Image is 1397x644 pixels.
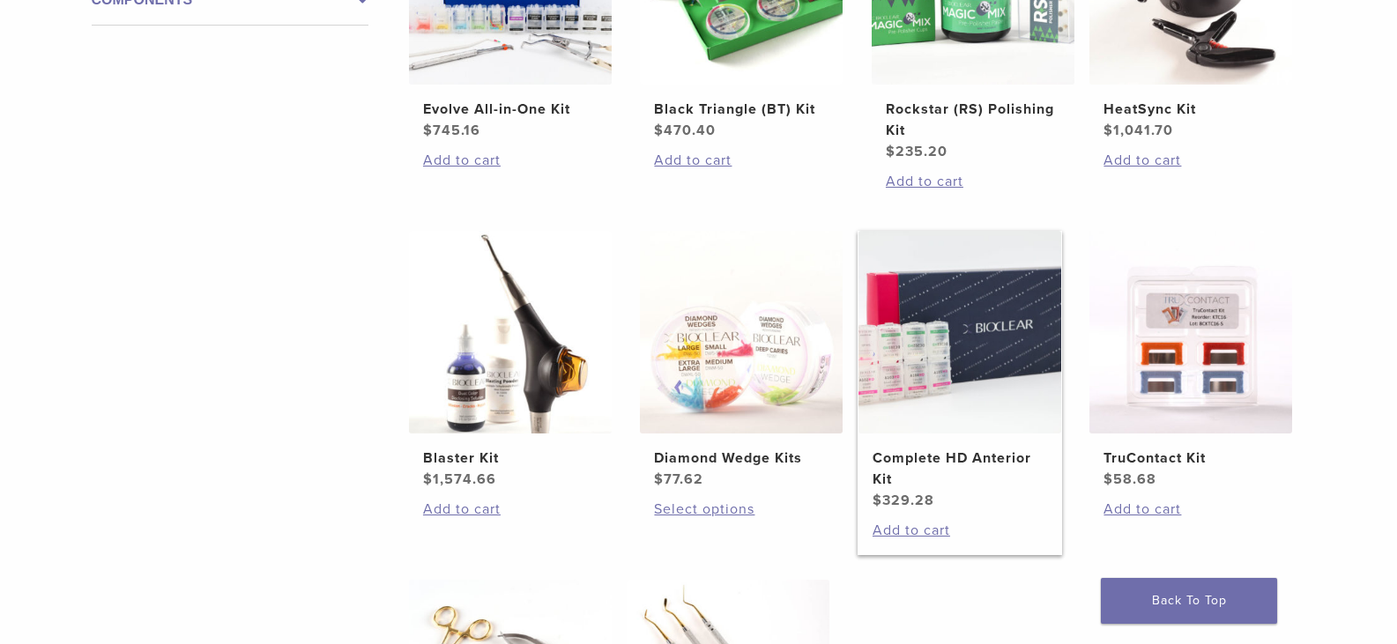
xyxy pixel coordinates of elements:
[1103,470,1156,488] bdi: 58.68
[858,231,1061,433] img: Complete HD Anterior Kit
[1103,99,1278,120] h2: HeatSync Kit
[654,499,829,520] a: Select options for “Diamond Wedge Kits”
[639,231,844,490] a: Diamond Wedge KitsDiamond Wedge Kits $77.62
[1103,448,1278,469] h2: TruContact Kit
[873,492,934,509] bdi: 329.28
[886,171,1060,192] a: Add to cart: “Rockstar (RS) Polishing Kit”
[654,150,829,171] a: Add to cart: “Black Triangle (BT) Kit”
[654,122,664,139] span: $
[873,492,882,509] span: $
[423,499,598,520] a: Add to cart: “Blaster Kit”
[409,231,612,433] img: Blaster Kit
[423,470,433,488] span: $
[1103,122,1173,139] bdi: 1,041.70
[1103,470,1113,488] span: $
[423,99,598,120] h2: Evolve All-in-One Kit
[1103,499,1278,520] a: Add to cart: “TruContact Kit”
[654,99,829,120] h2: Black Triangle (BT) Kit
[1103,150,1278,171] a: Add to cart: “HeatSync Kit”
[423,448,598,469] h2: Blaster Kit
[408,231,613,490] a: Blaster KitBlaster Kit $1,574.66
[886,99,1060,141] h2: Rockstar (RS) Polishing Kit
[654,122,716,139] bdi: 470.40
[423,122,480,139] bdi: 745.16
[654,470,664,488] span: $
[640,231,843,433] img: Diamond Wedge Kits
[423,470,496,488] bdi: 1,574.66
[886,143,947,160] bdi: 235.20
[1103,122,1113,139] span: $
[858,231,1063,511] a: Complete HD Anterior KitComplete HD Anterior Kit $329.28
[873,520,1047,541] a: Add to cart: “Complete HD Anterior Kit”
[886,143,895,160] span: $
[1089,231,1294,490] a: TruContact KitTruContact Kit $58.68
[654,448,829,469] h2: Diamond Wedge Kits
[1089,231,1292,433] img: TruContact Kit
[423,122,433,139] span: $
[873,448,1047,490] h2: Complete HD Anterior Kit
[654,470,703,488] bdi: 77.62
[423,150,598,171] a: Add to cart: “Evolve All-in-One Kit”
[1101,578,1277,624] a: Back To Top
